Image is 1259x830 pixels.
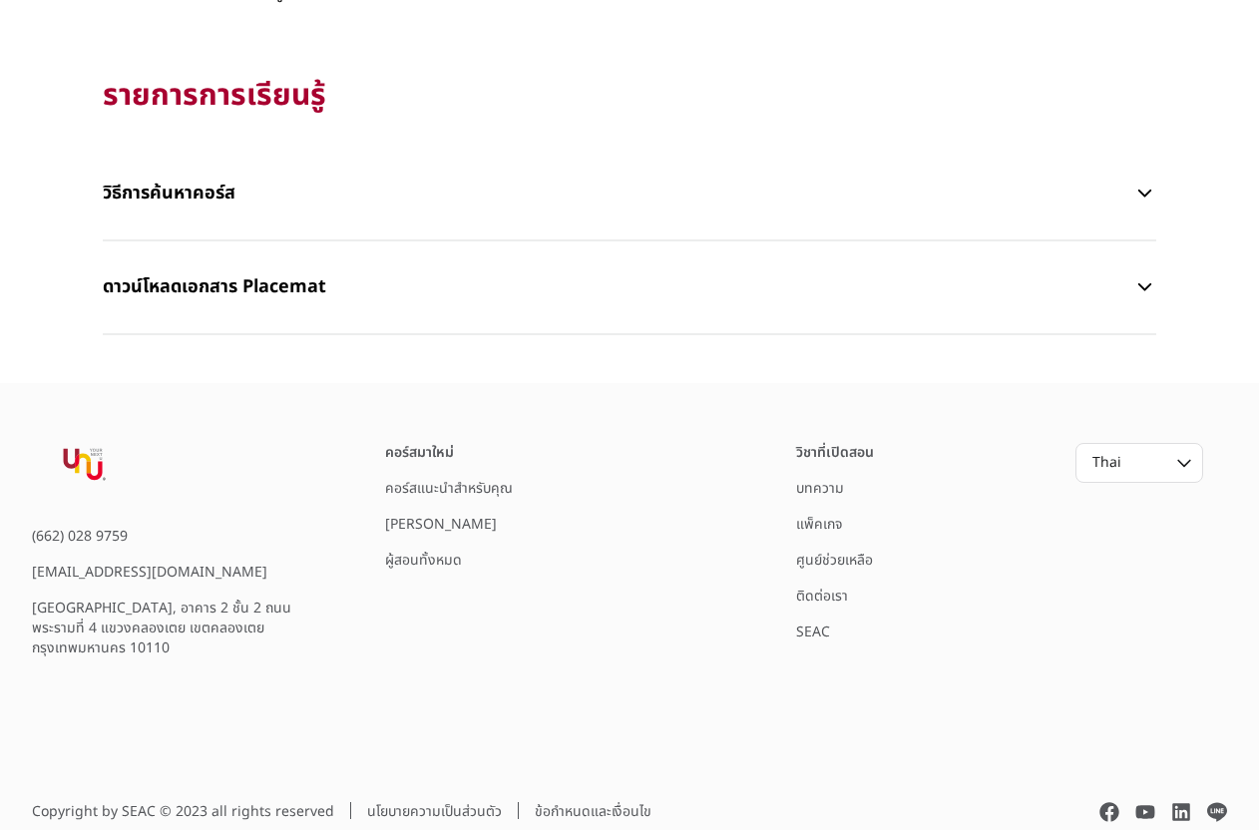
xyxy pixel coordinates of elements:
[32,527,321,547] div: (662) 028 9759
[385,478,513,499] a: คอร์สแนะนำสำหรับคุณ
[796,514,842,535] a: แพ็คเกจ
[796,622,830,642] a: SEAC
[796,586,848,607] a: ติดต่อเรา
[32,599,321,658] div: [GEOGRAPHIC_DATA], อาคาร 2 ชั้น 2 ถนนพระรามที่ 4 แขวงคลองเตย เขตคลองเตย กรุงเทพมหานคร 10110
[103,257,1156,317] button: ดาวน์โหลดเอกสาร Placemat
[32,563,321,583] div: [EMAIL_ADDRESS][DOMAIN_NAME]
[103,164,1133,223] p: วิธีการค้นหาคอร์ส
[796,550,873,571] a: ศูนย์ช่วยเหลือ
[367,802,502,822] a: นโยบายความเป็นส่วนตัว
[32,802,334,822] span: Copyright by SEAC © 2023 all rights reserved
[1092,453,1149,473] div: Thai
[385,514,497,535] a: [PERSON_NAME]
[535,802,651,822] a: ข้อกำหนดและเงื่อนไข
[103,164,1156,223] button: วิธีการค้นหาคอร์ส
[796,442,874,463] a: วิชาที่เปิดสอน
[796,478,844,499] a: บทความ
[103,76,1156,116] p: รายการการเรียนรู้
[103,257,1133,317] p: ดาวน์โหลดเอกสาร Placemat
[385,550,462,571] a: ผู้สอนทั้งหมด
[385,443,625,463] div: คอร์สมาใหม่
[32,443,136,489] img: YourNextU Logo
